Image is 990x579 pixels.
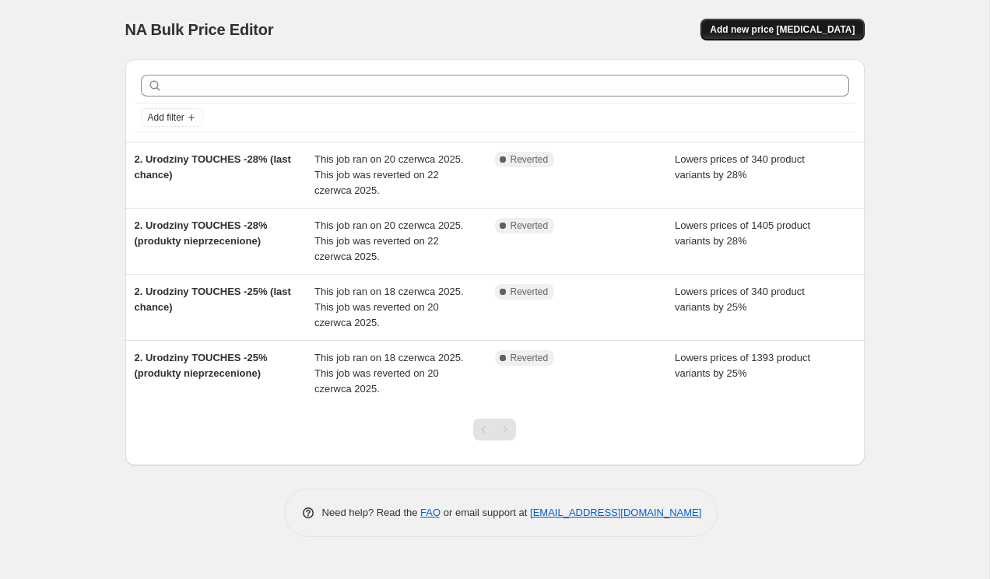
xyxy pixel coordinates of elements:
[322,507,421,518] span: Need help? Read the
[420,507,441,518] a: FAQ
[148,111,184,124] span: Add filter
[675,352,810,379] span: Lowers prices of 1393 product variants by 25%
[710,23,855,36] span: Add new price [MEDICAL_DATA]
[511,219,549,232] span: Reverted
[511,352,549,364] span: Reverted
[675,286,805,313] span: Lowers prices of 340 product variants by 25%
[314,286,464,328] span: This job ran on 18 czerwca 2025. This job was reverted on 20 czerwca 2025.
[511,286,549,298] span: Reverted
[314,219,464,262] span: This job ran on 20 czerwca 2025. This job was reverted on 22 czerwca 2025.
[700,19,864,40] button: Add new price [MEDICAL_DATA]
[135,286,291,313] span: 2. Urodziny TOUCHES -25% (last chance)
[135,352,268,379] span: 2. Urodziny TOUCHES -25% (produkty nieprzecenione)
[675,153,805,181] span: Lowers prices of 340 product variants by 28%
[135,219,268,247] span: 2. Urodziny TOUCHES -28% (produkty nieprzecenione)
[135,153,291,181] span: 2. Urodziny TOUCHES -28% (last chance)
[314,352,464,395] span: This job ran on 18 czerwca 2025. This job was reverted on 20 czerwca 2025.
[473,419,516,440] nav: Pagination
[314,153,464,196] span: This job ran on 20 czerwca 2025. This job was reverted on 22 czerwca 2025.
[441,507,530,518] span: or email support at
[675,219,810,247] span: Lowers prices of 1405 product variants by 28%
[530,507,701,518] a: [EMAIL_ADDRESS][DOMAIN_NAME]
[141,108,203,127] button: Add filter
[125,21,274,38] span: NA Bulk Price Editor
[511,153,549,166] span: Reverted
